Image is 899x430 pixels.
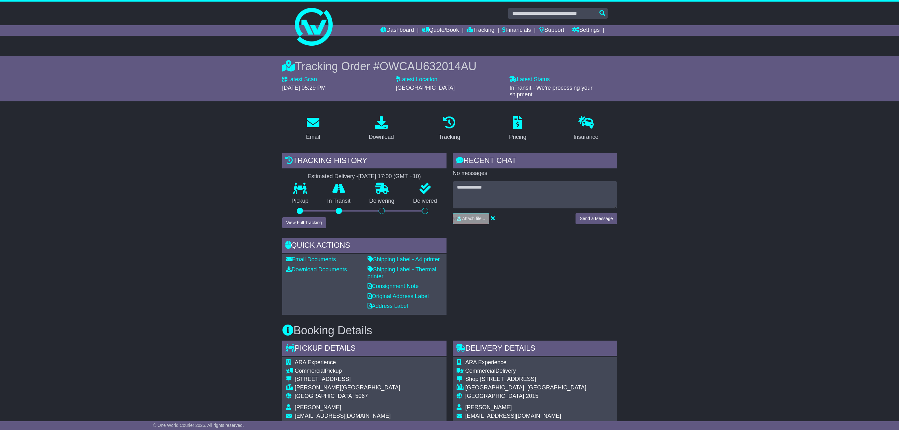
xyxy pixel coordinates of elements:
[295,404,341,410] span: [PERSON_NAME]
[502,25,531,36] a: Financials
[404,198,447,205] p: Delivered
[355,393,368,399] span: 5067
[282,173,447,180] div: Estimated Delivery -
[368,266,436,280] a: Shipping Label - Thermal printer
[509,133,526,141] div: Pricing
[286,256,336,263] a: Email Documents
[465,376,587,383] div: Shop [STREET_ADDRESS]
[465,368,496,374] span: Commercial
[369,133,394,141] div: Download
[302,114,324,144] a: Email
[576,213,617,224] button: Send a Message
[282,85,326,91] span: [DATE] 05:29 PM
[286,266,347,273] a: Download Documents
[396,85,455,91] span: [GEOGRAPHIC_DATA]
[526,393,538,399] span: 2015
[368,293,429,299] a: Original Address Label
[505,114,531,144] a: Pricing
[295,413,391,419] span: [EMAIL_ADDRESS][DOMAIN_NAME]
[453,153,617,170] div: RECENT CHAT
[465,393,524,399] span: [GEOGRAPHIC_DATA]
[465,404,512,410] span: [PERSON_NAME]
[465,368,587,375] div: Delivery
[282,153,447,170] div: Tracking history
[282,59,617,73] div: Tracking Order #
[306,133,320,141] div: Email
[318,198,360,205] p: In Transit
[295,368,400,375] div: Pickup
[360,198,404,205] p: Delivering
[282,238,447,255] div: Quick Actions
[282,217,326,228] button: View Full Tracking
[439,133,460,141] div: Tracking
[282,324,617,337] h3: Booking Details
[379,60,476,73] span: OWCAU632014AU
[396,76,437,83] label: Latest Location
[295,359,336,365] span: ARA Experience
[282,198,318,205] p: Pickup
[539,25,564,36] a: Support
[509,85,593,98] span: InTransit - We're processing your shipment
[365,114,398,144] a: Download
[453,170,617,177] p: No messages
[467,25,494,36] a: Tracking
[570,114,603,144] a: Insurance
[509,76,550,83] label: Latest Status
[435,114,464,144] a: Tracking
[574,133,598,141] div: Insurance
[153,423,244,428] span: © One World Courier 2025. All rights reserved.
[422,25,459,36] a: Quote/Book
[368,256,440,263] a: Shipping Label - A4 printer
[282,76,317,83] label: Latest Scan
[295,368,325,374] span: Commercial
[358,173,421,180] div: [DATE] 17:00 (GMT +10)
[453,341,617,358] div: Delivery Details
[295,376,400,383] div: [STREET_ADDRESS]
[465,384,587,391] div: [GEOGRAPHIC_DATA], [GEOGRAPHIC_DATA]
[295,393,354,399] span: [GEOGRAPHIC_DATA]
[368,303,408,309] a: Address Label
[295,384,400,391] div: [PERSON_NAME][GEOGRAPHIC_DATA]
[282,341,447,358] div: Pickup Details
[368,283,419,289] a: Consignment Note
[380,25,414,36] a: Dashboard
[465,413,561,419] span: [EMAIL_ADDRESS][DOMAIN_NAME]
[465,359,507,365] span: ARA Experience
[572,25,600,36] a: Settings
